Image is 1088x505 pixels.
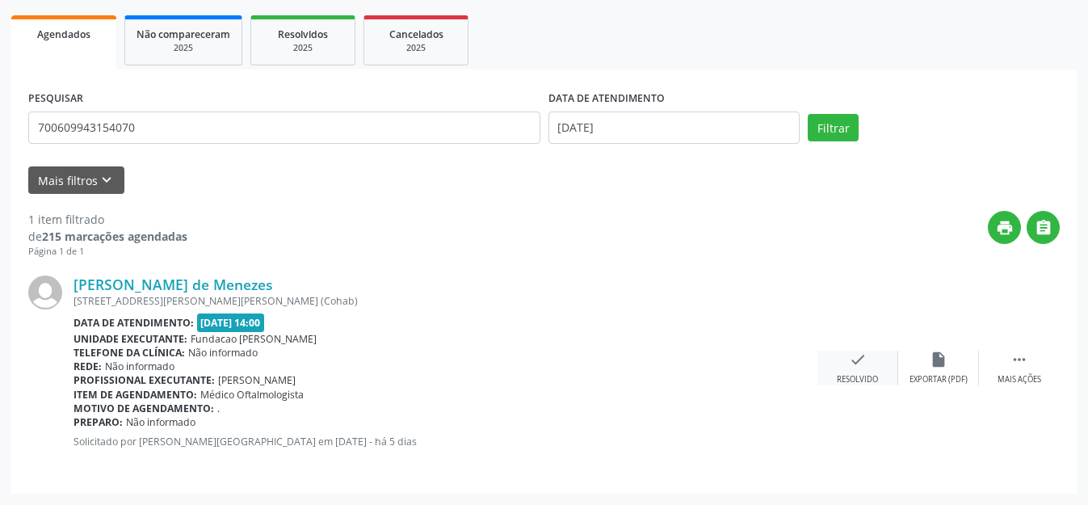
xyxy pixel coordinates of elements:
[74,415,123,429] b: Preparo:
[998,374,1041,385] div: Mais ações
[37,27,90,41] span: Agendados
[42,229,187,244] strong: 215 marcações agendadas
[909,374,968,385] div: Exportar (PDF)
[837,374,878,385] div: Resolvido
[74,276,273,293] a: [PERSON_NAME] de Menezes
[74,332,187,346] b: Unidade executante:
[278,27,328,41] span: Resolvidos
[28,112,540,144] input: Nome, CNS
[218,373,296,387] span: [PERSON_NAME]
[74,402,214,415] b: Motivo de agendamento:
[217,402,220,415] span: .
[849,351,867,368] i: check
[996,219,1014,237] i: print
[74,388,197,402] b: Item de agendamento:
[74,316,194,330] b: Data de atendimento:
[988,211,1021,244] button: print
[28,276,62,309] img: img
[548,112,800,144] input: Selecione um intervalo
[389,27,443,41] span: Cancelados
[74,360,102,373] b: Rede:
[74,373,215,387] b: Profissional executante:
[188,346,258,360] span: Não informado
[191,332,317,346] span: Fundacao [PERSON_NAME]
[197,314,265,332] span: [DATE] 14:00
[200,388,304,402] span: Médico Oftalmologista
[74,435,817,448] p: Solicitado por [PERSON_NAME][GEOGRAPHIC_DATA] em [DATE] - há 5 dias
[548,86,665,112] label: DATA DE ATENDIMENTO
[28,86,83,112] label: PESQUISAR
[808,114,859,141] button: Filtrar
[126,415,195,429] span: Não informado
[74,346,185,360] b: Telefone da clínica:
[376,42,456,54] div: 2025
[28,166,124,195] button: Mais filtroskeyboard_arrow_down
[28,228,187,245] div: de
[137,42,230,54] div: 2025
[1035,219,1052,237] i: 
[28,245,187,259] div: Página 1 de 1
[28,211,187,228] div: 1 item filtrado
[137,27,230,41] span: Não compareceram
[74,294,817,308] div: [STREET_ADDRESS][PERSON_NAME][PERSON_NAME] (Cohab)
[930,351,947,368] i: insert_drive_file
[105,360,174,373] span: Não informado
[263,42,343,54] div: 2025
[98,171,116,189] i: keyboard_arrow_down
[1010,351,1028,368] i: 
[1027,211,1060,244] button: 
